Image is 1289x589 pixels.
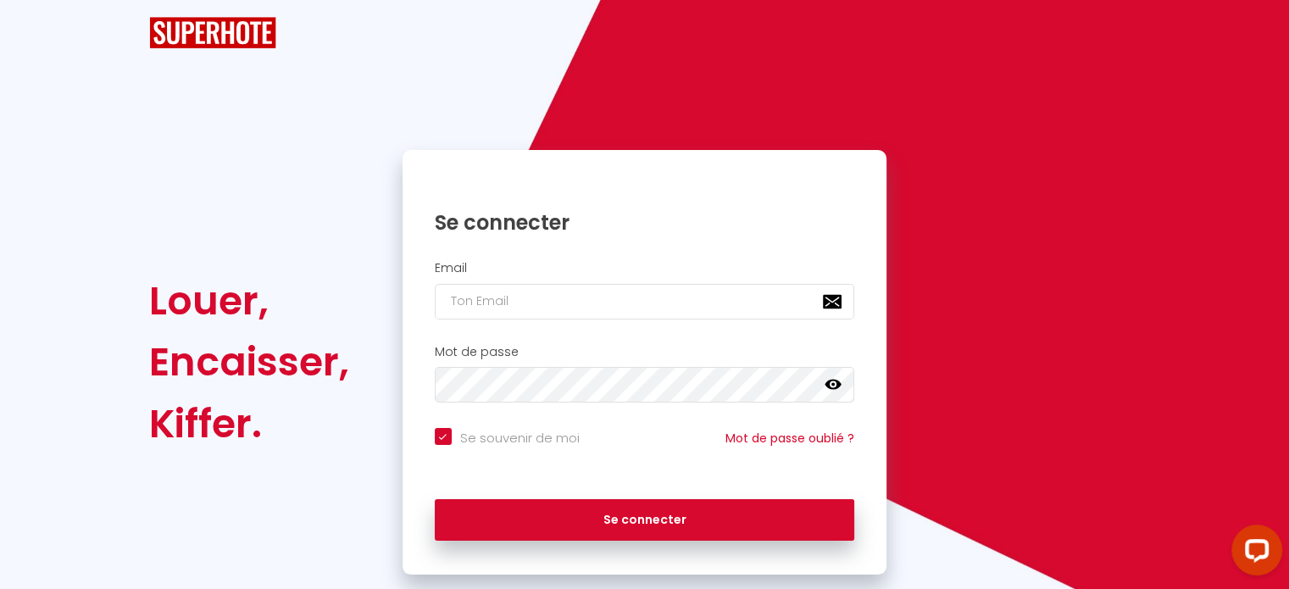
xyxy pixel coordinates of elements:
[435,261,855,275] h2: Email
[149,17,276,48] img: SuperHote logo
[149,331,349,392] div: Encaisser,
[435,499,855,542] button: Se connecter
[1218,518,1289,589] iframe: LiveChat chat widget
[725,430,854,447] a: Mot de passe oublié ?
[149,270,349,331] div: Louer,
[149,393,349,454] div: Kiffer.
[435,284,855,320] input: Ton Email
[435,209,855,236] h1: Se connecter
[435,345,855,359] h2: Mot de passe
